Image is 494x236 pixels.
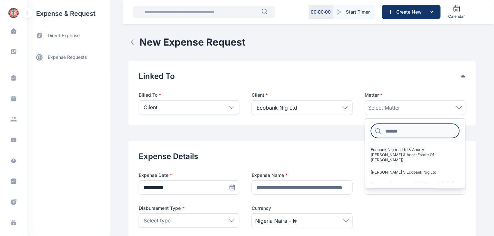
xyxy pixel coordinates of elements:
a: Calendar [446,2,468,22]
span: Matter [365,92,383,98]
span: Nigeria Naira - ₦ [255,217,297,225]
p: Client [144,103,157,111]
span: Currency [252,205,271,211]
button: Create New [382,5,441,19]
p: Client [252,92,352,98]
label: Billed To [139,92,239,98]
button: Start Timer [333,5,375,19]
a: expense requests [27,49,110,65]
span: Ecobank Nig Ltd [257,104,297,112]
span: Stanqueen Investment Ltd V. Ecobank Nig Ltd & Anor [371,182,454,192]
label: Disbursement Type [139,205,239,211]
span: direct expense [48,32,80,39]
span: [PERSON_NAME] V Ecobank Nig Ltd [371,170,437,175]
span: Calendar [449,14,465,19]
h1: New Expense Request [139,36,246,48]
a: direct expense [27,27,110,44]
button: Expense Details [139,151,461,162]
label: Expense Date [139,172,239,178]
button: Linked To [139,71,461,81]
span: Start Timer [346,9,370,15]
label: Expense Name [252,172,352,178]
div: Linked To [139,71,466,81]
div: Expense Details [139,151,466,162]
p: 00 : 00 : 00 [311,9,331,15]
span: Select Matter [368,104,400,112]
p: Select type [144,217,171,224]
span: Ecobank Nigeria Ltd & Anor V [PERSON_NAME] & Anor (Estate Of [PERSON_NAME]) [371,147,454,163]
div: expense requests [27,44,110,65]
span: Create New [394,9,428,15]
